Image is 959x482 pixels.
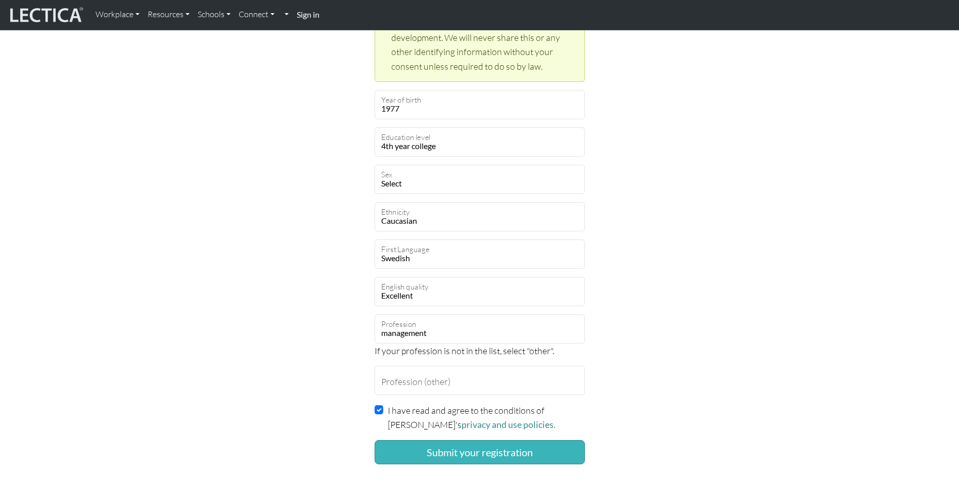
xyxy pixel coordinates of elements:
[194,4,235,25] a: Schools
[293,4,324,26] a: Sign in
[8,6,83,25] img: lecticalive
[375,440,585,464] button: Submit your registration
[375,366,585,395] input: Profession (other)
[235,4,279,25] a: Connect
[462,419,556,430] a: privacy and use policies.
[92,4,144,25] a: Workplace
[375,345,554,356] span: If your profession is not in the list, select "other".
[297,10,319,19] strong: Sign in
[144,4,194,25] a: Resources
[388,403,585,432] label: I have read and agree to the conditions of [PERSON_NAME]'s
